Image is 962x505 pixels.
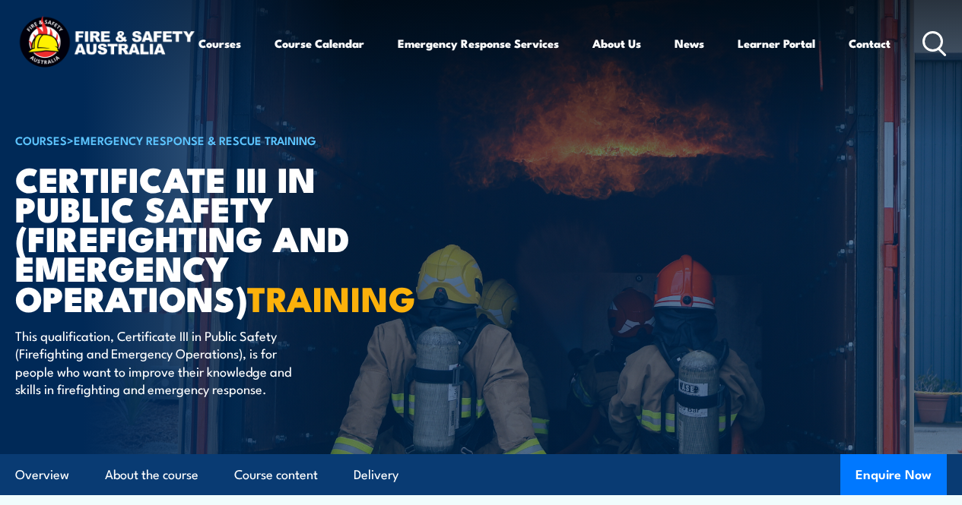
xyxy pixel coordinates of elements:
a: Course Calendar [275,25,364,62]
a: About the course [105,455,198,495]
a: Overview [15,455,69,495]
h6: > [15,131,391,149]
a: COURSES [15,131,67,148]
a: Learner Portal [738,25,815,62]
p: This qualification, Certificate III in Public Safety (Firefighting and Emergency Operations), is ... [15,327,293,398]
h1: Certificate III in Public Safety (Firefighting and Emergency Operations) [15,163,391,312]
a: Courses [198,25,241,62]
a: Contact [849,25,891,62]
a: Emergency Response & Rescue Training [74,131,316,148]
button: Enquire Now [840,454,947,495]
a: Course content [234,455,318,495]
a: Delivery [354,455,398,495]
a: Emergency Response Services [398,25,559,62]
a: About Us [592,25,641,62]
a: News [675,25,704,62]
strong: TRAINING [247,271,416,324]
